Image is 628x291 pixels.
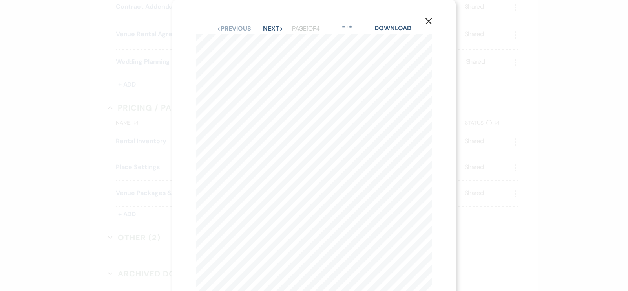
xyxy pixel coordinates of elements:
[348,24,354,30] button: +
[340,24,347,30] button: -
[217,26,251,32] button: Previous
[374,24,411,32] a: Download
[292,24,319,34] p: Page 1 of 4
[263,26,283,32] button: Next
